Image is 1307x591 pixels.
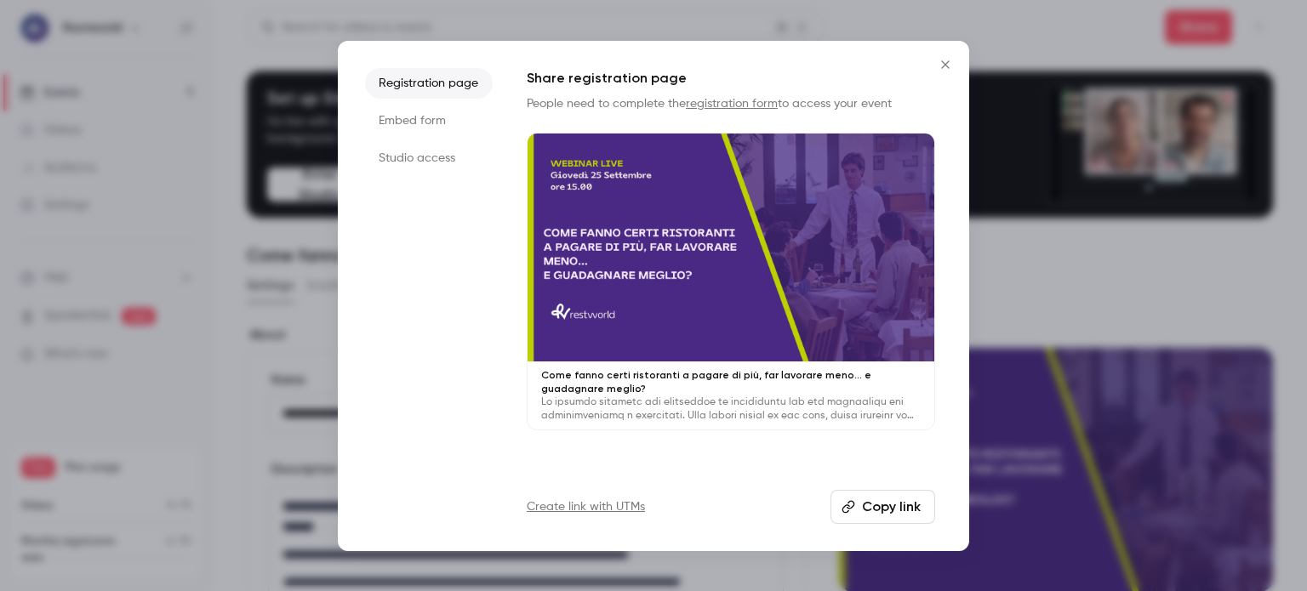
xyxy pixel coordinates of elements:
[527,498,645,515] a: Create link with UTMs
[928,48,962,82] button: Close
[830,490,935,524] button: Copy link
[365,143,493,173] li: Studio access
[365,68,493,99] li: Registration page
[365,105,493,136] li: Embed form
[541,368,921,395] p: Come fanno certi ristoranti a pagare di più, far lavorare meno… e guadagnare meglio?
[686,98,778,110] a: registration form
[527,68,935,88] h1: Share registration page
[527,133,935,431] a: Come fanno certi ristoranti a pagare di più, far lavorare meno… e guadagnare meglio?Lo ipsumdo si...
[527,95,935,112] p: People need to complete the to access your event
[541,395,921,423] p: Lo ipsumdo sitametc adi elitseddoe te incididuntu lab etd magnaaliqu eni adminimveniamq n exercit...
